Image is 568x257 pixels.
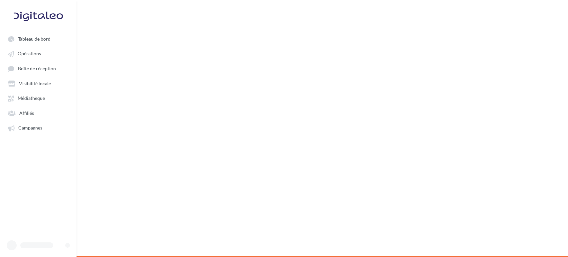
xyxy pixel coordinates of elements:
span: Affiliés [19,110,34,116]
span: Campagnes [18,125,42,131]
a: Visibilité locale [4,77,73,89]
a: Affiliés [4,107,73,119]
a: Campagnes [4,122,73,133]
span: Visibilité locale [19,81,51,86]
span: Opérations [18,51,41,57]
a: Tableau de bord [4,33,73,45]
a: Médiathèque [4,92,73,104]
a: Boîte de réception [4,62,73,75]
span: Médiathèque [18,96,45,101]
a: Opérations [4,47,73,59]
span: Boîte de réception [18,66,56,71]
span: Tableau de bord [18,36,51,42]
